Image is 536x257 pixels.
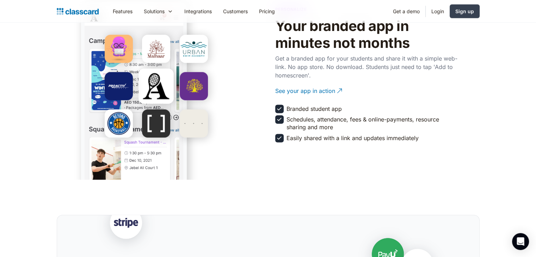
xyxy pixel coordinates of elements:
[107,3,138,19] a: Features
[387,3,425,19] a: Get a demo
[253,3,281,19] a: Pricing
[138,3,179,19] div: Solutions
[275,18,458,51] h2: Your branded app in minutes not months
[287,134,419,142] div: Easily shared with a link and updates immediately
[275,81,335,95] div: See your app in action
[455,7,474,15] div: Sign up
[217,3,253,19] a: Customers
[287,105,342,112] div: Branded student app
[450,4,480,18] a: Sign up
[287,115,457,131] div: Schedules, attendance, fees & online-payments, resource sharing and more
[512,233,529,250] div: Open Intercom Messenger
[426,3,450,19] a: Login
[144,7,165,15] div: Solutions
[81,2,187,214] img: Student App Mock
[179,3,217,19] a: Integrations
[275,54,458,80] p: Get a branded app for your students and share it with a simple web-link. No app store. No downloa...
[275,81,458,100] a: See your app in action
[57,6,99,16] a: Logo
